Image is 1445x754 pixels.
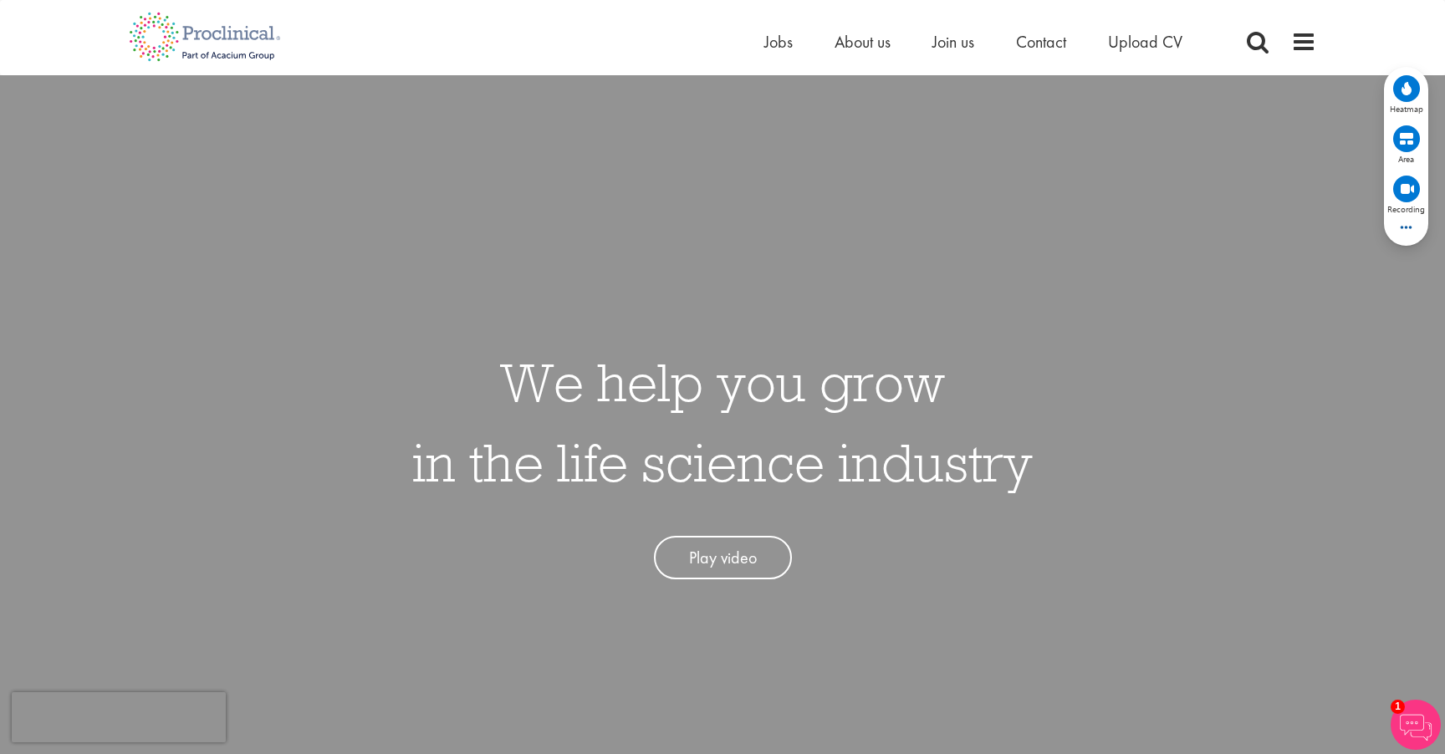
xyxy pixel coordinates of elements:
a: Jobs [764,31,793,53]
div: View heatmap [1390,74,1423,114]
a: Join us [932,31,974,53]
div: View area map [1390,124,1423,164]
span: Area [1398,154,1414,164]
span: 1 [1391,700,1405,714]
span: Heatmap [1390,104,1423,114]
img: Chatbot [1391,700,1441,750]
div: View recordings [1387,174,1425,214]
a: Upload CV [1108,31,1182,53]
a: About us [835,31,891,53]
a: Play video [654,536,792,580]
span: Recording [1387,204,1425,214]
a: Contact [1016,31,1066,53]
h1: We help you grow in the life science industry [412,342,1033,502]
